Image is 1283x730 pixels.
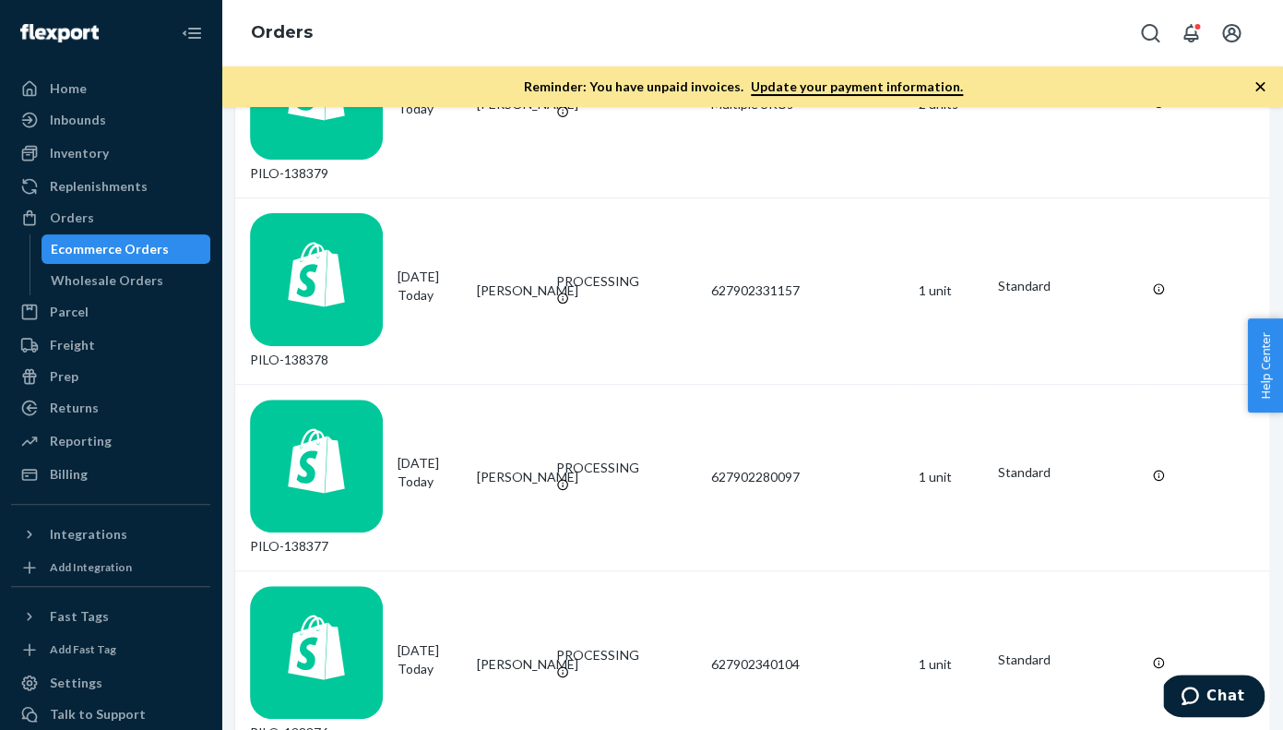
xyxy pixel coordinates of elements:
[51,240,169,258] div: Ecommerce Orders
[42,234,211,264] a: Ecommerce Orders
[11,203,210,233] a: Orders
[1247,318,1283,413] button: Help Center
[250,213,383,369] div: PILO-138378
[556,272,696,291] div: PROCESSING
[11,602,210,631] button: Fast Tags
[50,641,116,657] div: Add Fast Tag
[11,460,210,489] a: Billing
[20,24,99,42] img: Flexport logo
[711,468,903,486] div: 627902280097
[42,266,211,295] a: Wholesale Orders
[50,177,148,196] div: Replenishments
[997,651,1137,669] p: Standard
[50,607,109,626] div: Fast Tags
[50,209,94,227] div: Orders
[50,336,95,354] div: Freight
[398,454,462,491] div: [DATE]
[11,520,210,549] button: Integrations
[469,197,549,384] td: [PERSON_NAME]
[997,277,1137,295] p: Standard
[50,674,102,692] div: Settings
[556,646,696,664] div: PROCESSING
[11,639,210,661] a: Add Fast Tag
[1172,15,1209,52] button: Open notifications
[11,393,210,423] a: Returns
[51,271,163,290] div: Wholesale Orders
[11,172,210,201] a: Replenishments
[251,22,313,42] a: Orders
[11,297,210,327] a: Parcel
[50,79,87,98] div: Home
[50,559,132,575] div: Add Integration
[910,197,990,384] td: 1 unit
[50,111,106,129] div: Inbounds
[398,100,462,118] p: Today
[556,459,696,477] div: PROCESSING
[524,78,963,96] p: Reminder: You have unpaid invoices.
[50,525,127,544] div: Integrations
[50,399,99,417] div: Returns
[11,362,210,391] a: Prep
[11,556,210,579] a: Add Integration
[11,105,210,135] a: Inbounds
[1163,675,1265,721] iframe: Opens a widget where you can chat to one of our agents
[11,138,210,168] a: Inventory
[50,144,109,162] div: Inventory
[398,473,462,491] p: Today
[398,660,462,678] p: Today
[398,286,462,305] p: Today
[173,15,210,52] button: Close Navigation
[1213,15,1250,52] button: Open account menu
[50,367,78,386] div: Prep
[751,78,963,96] a: Update your payment information.
[711,281,903,300] div: 627902331157
[11,700,210,729] button: Talk to Support
[711,655,903,674] div: 627902340104
[1132,15,1169,52] button: Open Search Box
[398,268,462,305] div: [DATE]
[50,432,112,450] div: Reporting
[50,303,89,321] div: Parcel
[11,426,210,456] a: Reporting
[11,330,210,360] a: Freight
[50,705,146,724] div: Talk to Support
[910,384,990,570] td: 1 unit
[469,384,549,570] td: [PERSON_NAME]
[236,6,327,60] ol: breadcrumbs
[11,74,210,103] a: Home
[11,668,210,698] a: Settings
[50,465,88,484] div: Billing
[250,400,383,556] div: PILO-138377
[398,641,462,678] div: [DATE]
[997,463,1137,482] p: Standard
